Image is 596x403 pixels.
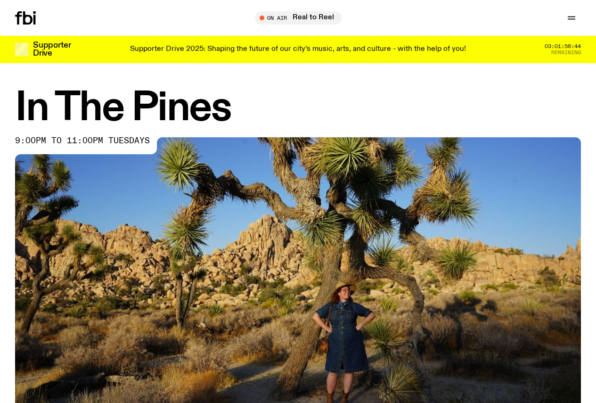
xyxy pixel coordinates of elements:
button: On AirReal to Reel [255,11,342,25]
span: 03:01:58:44 [545,44,581,49]
span: Remaining [551,50,581,55]
p: Supporter Drive 2025: Shaping the future of our city’s music, arts, and culture - with the help o... [130,45,466,54]
h3: Supporter Drive [33,41,71,58]
span: 9:00pm to 11:00pm tuesdays [15,137,150,145]
h1: In The Pines [15,90,581,128]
